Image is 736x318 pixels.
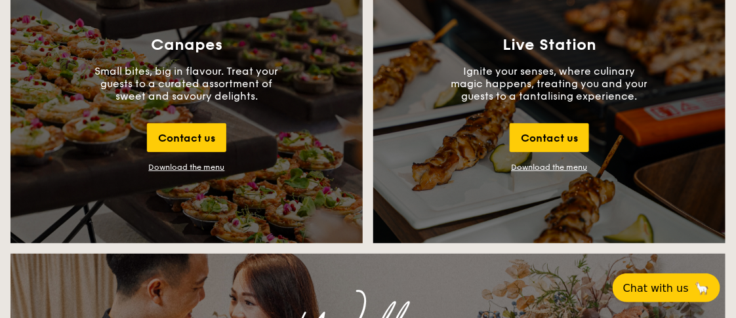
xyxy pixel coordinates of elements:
button: Chat with us🦙 [613,273,720,302]
h3: Live Station [502,36,596,54]
span: 🦙 [694,281,710,296]
div: Download the menu [149,163,225,172]
div: Contact us [147,123,226,152]
p: Ignite your senses, where culinary magic happens, treating you and your guests to a tantalising e... [451,65,648,102]
p: Small bites, big in flavour. Treat your guests to a curated assortment of sweet and savoury delig... [89,65,285,102]
a: Download the menu [512,163,588,172]
span: Chat with us [623,282,689,294]
h3: Canapes [151,36,222,54]
div: Contact us [510,123,589,152]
